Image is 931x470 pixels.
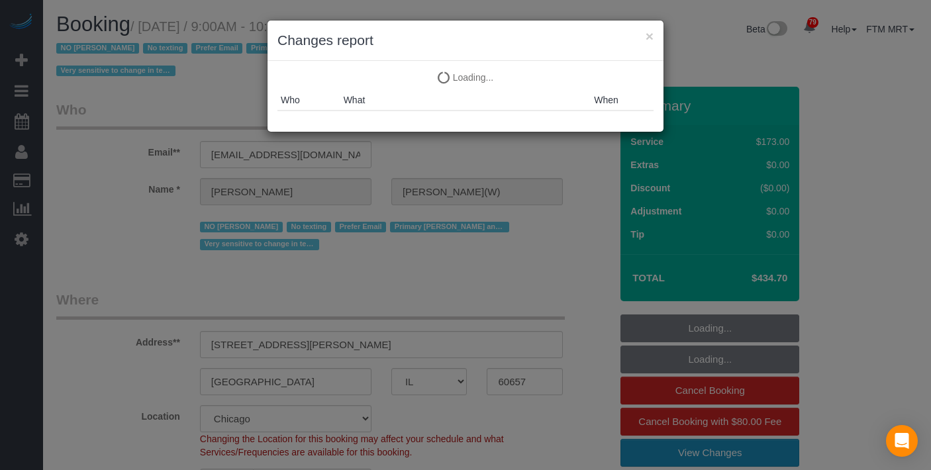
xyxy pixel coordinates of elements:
sui-modal: Changes report [268,21,663,132]
button: × [646,29,654,43]
h3: Changes report [277,30,654,50]
p: Loading... [277,71,654,84]
th: What [340,90,591,111]
th: When [591,90,654,111]
div: Open Intercom Messenger [886,425,918,457]
th: Who [277,90,340,111]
